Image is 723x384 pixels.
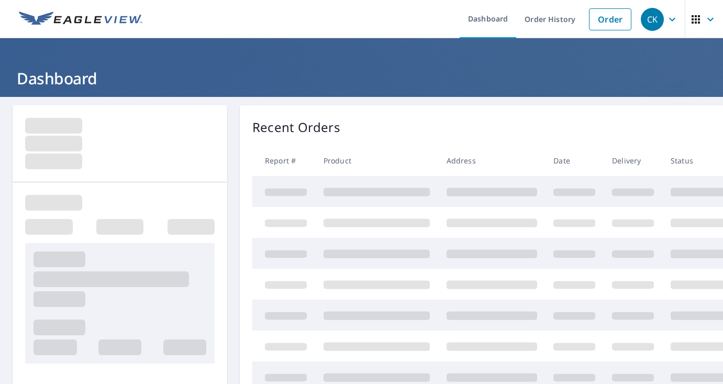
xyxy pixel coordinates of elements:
a: Order [589,8,631,30]
th: Date [545,145,604,176]
div: CK [641,8,664,31]
th: Report # [252,145,315,176]
th: Product [315,145,438,176]
h1: Dashboard [13,68,710,89]
th: Delivery [604,145,662,176]
p: Recent Orders [252,118,340,137]
img: EV Logo [19,12,142,27]
th: Address [438,145,546,176]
